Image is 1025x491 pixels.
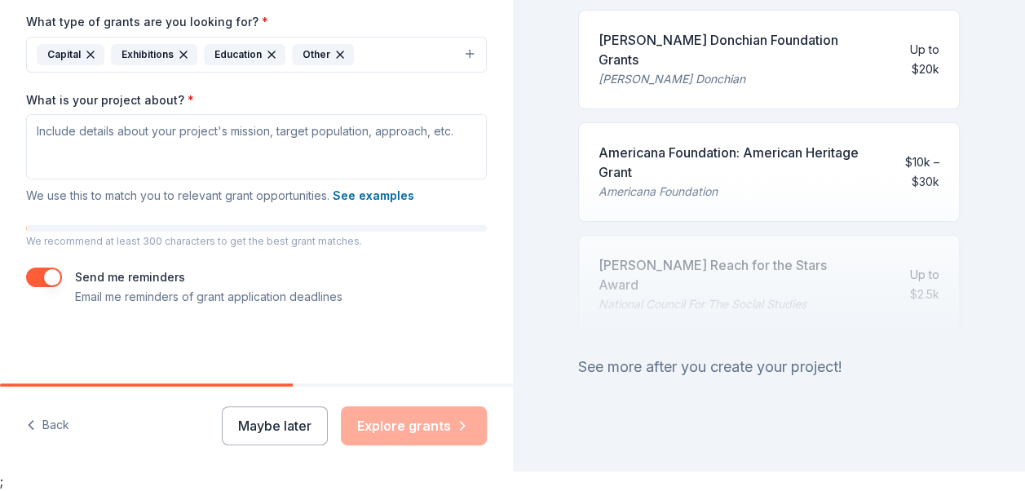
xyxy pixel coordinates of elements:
[881,40,939,79] div: Up to $20k
[26,409,69,443] button: Back
[75,287,342,307] p: Email me reminders of grant application deadlines
[880,153,939,192] div: $10k – $30k
[599,30,869,69] div: [PERSON_NAME] Donchian Foundation Grants
[599,143,868,182] div: Americana Foundation: American Heritage Grant
[37,44,104,65] div: Capital
[26,14,268,30] label: What type of grants are you looking for?
[111,44,197,65] div: Exhibitions
[204,44,285,65] div: Education
[26,37,487,73] button: CapitalExhibitionsEducationOther
[578,354,961,380] div: See more after you create your project!
[292,44,354,65] div: Other
[26,235,487,248] p: We recommend at least 300 characters to get the best grant matches.
[222,406,328,445] button: Maybe later
[333,186,414,206] button: See examples
[26,188,414,202] span: We use this to match you to relevant grant opportunities.
[26,92,194,108] label: What is your project about?
[75,270,185,284] label: Send me reminders
[599,69,869,89] div: [PERSON_NAME] Donchian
